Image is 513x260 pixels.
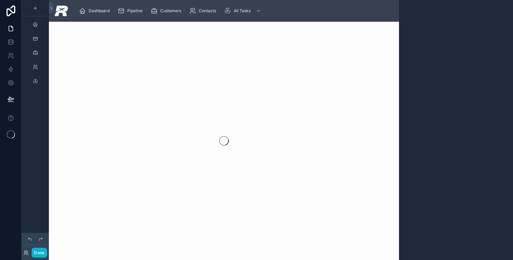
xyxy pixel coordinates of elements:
span: All Tasks [234,8,251,14]
span: Dashboard [89,8,110,14]
span: Customers [160,8,181,14]
a: Dashboard [77,5,114,17]
span: Contacts [199,8,216,14]
a: All Tasks [222,5,264,17]
span: Pipeline [127,8,142,14]
a: Contacts [187,5,221,17]
div: scrollable content [74,3,394,18]
a: Customers [149,5,186,17]
a: Pipeline [116,5,147,17]
button: Done [32,248,47,258]
img: App logo [54,5,68,16]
